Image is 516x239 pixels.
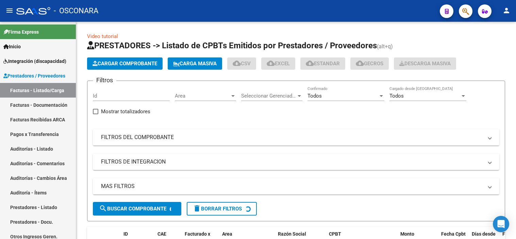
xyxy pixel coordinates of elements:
span: Firma Express [3,28,39,36]
button: Estandar [300,57,345,70]
span: Integración (discapacidad) [3,57,66,65]
span: - OSCONARA [54,3,98,18]
span: Todos [389,93,404,99]
button: Borrar Filtros [187,202,257,216]
span: Monto [400,231,414,237]
button: Gecros [350,57,389,70]
mat-panel-title: FILTROS DEL COMPROBANTE [101,134,483,141]
span: Gecros [356,61,383,67]
mat-expansion-panel-header: FILTROS DE INTEGRACION [93,154,499,170]
span: Seleccionar Gerenciador [241,93,296,99]
mat-icon: cloud_download [233,59,241,67]
mat-icon: person [502,6,511,15]
h3: Filtros [93,75,116,85]
button: EXCEL [261,57,295,70]
mat-icon: delete [193,204,201,212]
span: Estandar [306,61,340,67]
a: Video tutorial [87,33,118,39]
span: (alt+q) [377,43,393,50]
span: CAE [157,231,166,237]
span: CPBT [329,231,341,237]
span: CSV [233,61,251,67]
button: Descarga Masiva [394,57,456,70]
span: Carga Masiva [173,61,217,67]
span: EXCEL [267,61,290,67]
mat-expansion-panel-header: FILTROS DEL COMPROBANTE [93,129,499,146]
span: Buscar Comprobante [99,206,166,212]
span: Area [175,93,230,99]
button: Buscar Comprobante [93,202,181,216]
mat-icon: menu [5,6,14,15]
span: Fecha Cpbt [441,231,466,237]
span: Cargar Comprobante [93,61,157,67]
span: Razón Social [278,231,306,237]
mat-panel-title: MAS FILTROS [101,183,483,190]
span: Borrar Filtros [193,206,242,212]
span: Prestadores / Proveedores [3,72,65,80]
mat-panel-title: FILTROS DE INTEGRACION [101,158,483,166]
app-download-masive: Descarga masiva de comprobantes (adjuntos) [394,57,456,70]
span: Descarga Masiva [399,61,451,67]
mat-icon: cloud_download [267,59,275,67]
mat-icon: cloud_download [306,59,314,67]
mat-icon: cloud_download [356,59,364,67]
button: Cargar Comprobante [87,57,163,70]
span: Mostrar totalizadores [101,107,150,116]
div: Open Intercom Messenger [493,216,509,232]
span: PRESTADORES -> Listado de CPBTs Emitidos por Prestadores / Proveedores [87,41,377,50]
span: ID [123,231,128,237]
span: Todos [307,93,322,99]
button: Carga Masiva [168,57,222,70]
span: Area [222,231,232,237]
mat-expansion-panel-header: MAS FILTROS [93,178,499,194]
mat-icon: search [99,204,107,212]
button: CSV [227,57,256,70]
span: Inicio [3,43,21,50]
